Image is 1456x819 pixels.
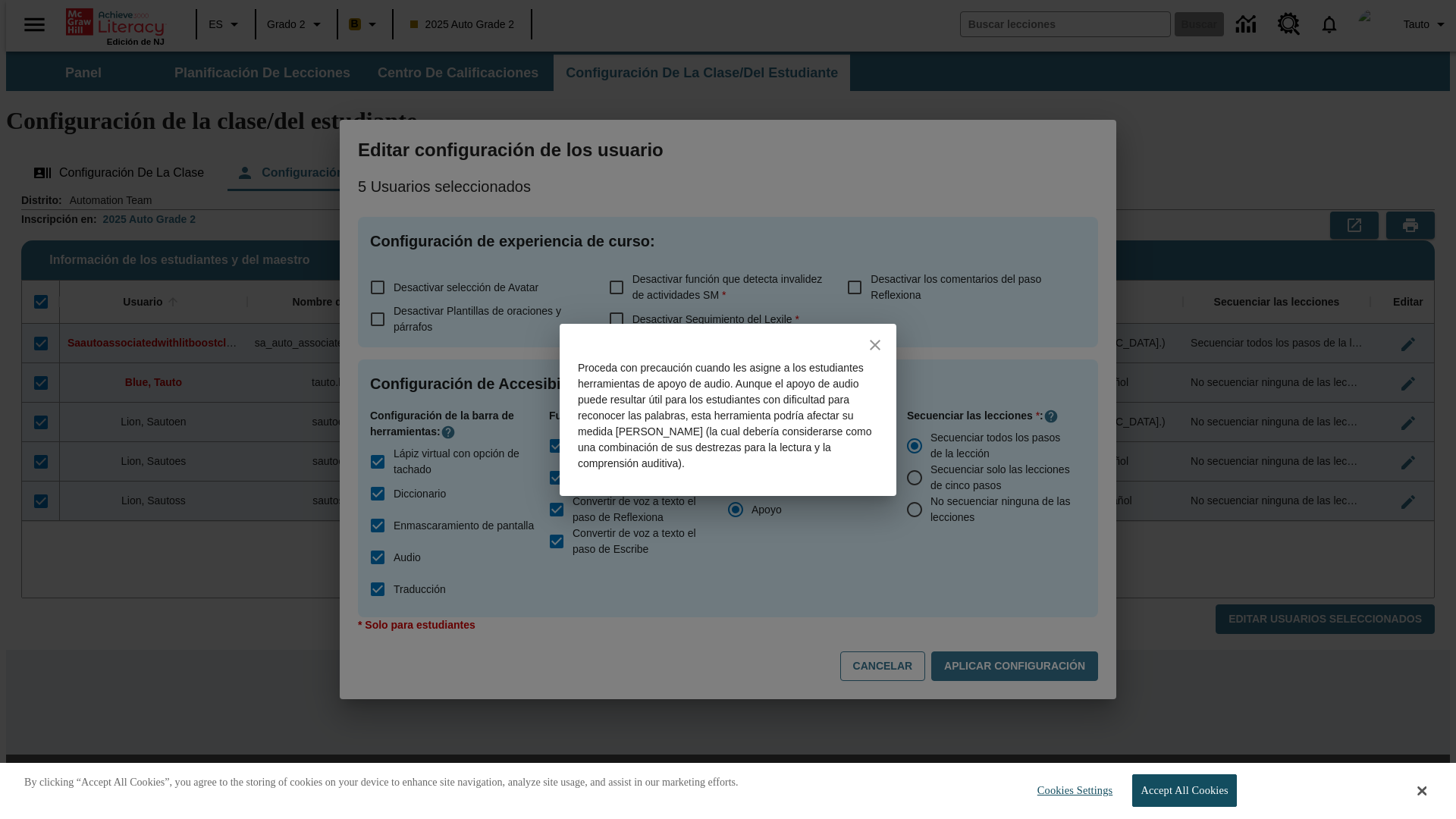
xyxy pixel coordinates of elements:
button: Close [1417,784,1426,798]
button: Accept All Cookies [1132,774,1236,807]
button: close [860,330,890,360]
p: By clicking “Accept All Cookies”, you agree to the storing of cookies on your device to enhance s... [24,775,739,790]
p: Proceda con precaución cuando les asigne a los estudiantes herramientas de apoyo de audio. Aunque... [578,360,878,472]
button: Cookies Settings [1024,775,1119,806]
